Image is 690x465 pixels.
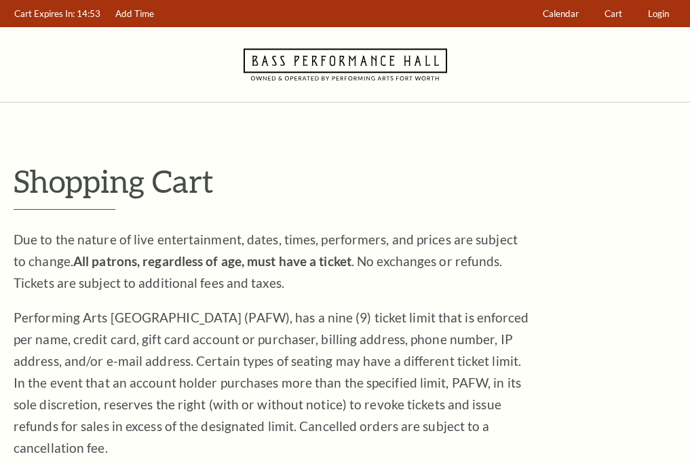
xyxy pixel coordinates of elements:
[73,253,351,269] strong: All patrons, regardless of age, must have a ticket
[14,307,529,459] p: Performing Arts [GEOGRAPHIC_DATA] (PAFW), has a nine (9) ticket limit that is enforced per name, ...
[605,8,622,19] span: Cart
[77,8,100,19] span: 14:53
[598,1,629,27] a: Cart
[14,8,75,19] span: Cart Expires In:
[543,8,579,19] span: Calendar
[14,231,518,291] span: Due to the nature of live entertainment, dates, times, performers, and prices are subject to chan...
[537,1,586,27] a: Calendar
[14,164,676,198] p: Shopping Cart
[109,1,161,27] a: Add Time
[648,8,669,19] span: Login
[642,1,676,27] a: Login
